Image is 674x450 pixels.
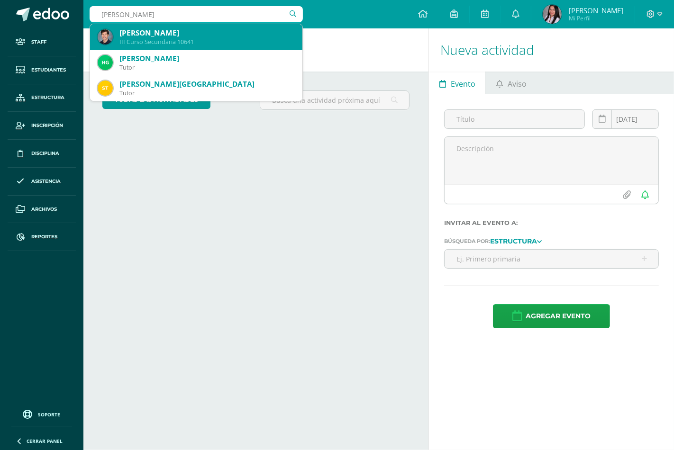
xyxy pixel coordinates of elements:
[8,28,76,56] a: Staff
[31,150,59,157] span: Disciplina
[31,233,57,241] span: Reportes
[98,81,113,96] img: 01140d3d8d65ac4aa170ed113be8f2ab.png
[569,14,623,22] span: Mi Perfil
[11,407,72,420] a: Soporte
[451,72,475,95] span: Evento
[8,223,76,251] a: Reportes
[8,112,76,140] a: Inscripción
[31,94,64,101] span: Estructura
[8,56,76,84] a: Estudiantes
[486,72,537,94] a: Aviso
[8,84,76,112] a: Estructura
[593,110,658,128] input: Fecha de entrega
[119,38,295,46] div: III Curso Secundaria 10641
[440,28,663,72] h1: Nueva actividad
[569,6,623,15] span: [PERSON_NAME]
[31,178,61,185] span: Asistencia
[8,196,76,224] a: Archivos
[508,72,527,95] span: Aviso
[543,5,562,24] img: 1c4a8e29229ca7cba10d259c3507f649.png
[98,55,113,70] img: e4eadca76d1386ea0cfde7a1e3979d32.png
[119,79,295,89] div: [PERSON_NAME][GEOGRAPHIC_DATA]
[445,110,584,128] input: Título
[31,122,63,129] span: Inscripción
[445,250,658,268] input: Ej. Primero primaria
[490,237,537,246] strong: Estructura
[31,66,66,74] span: Estudiantes
[38,411,61,418] span: Soporte
[490,238,542,244] a: Estructura
[27,438,63,444] span: Cerrar panel
[526,305,591,328] span: Agregar evento
[119,54,295,63] div: [PERSON_NAME]
[429,72,485,94] a: Evento
[444,219,659,226] label: Invitar al evento a:
[8,140,76,168] a: Disciplina
[260,91,409,109] input: Busca una actividad próxima aquí...
[98,29,113,45] img: 40e04ed1b60d9ca0dc2872e58e8cf79e.png
[119,63,295,72] div: Tutor
[31,206,57,213] span: Archivos
[31,38,46,46] span: Staff
[444,238,490,245] span: Búsqueda por:
[90,6,303,22] input: Busca un usuario...
[8,168,76,196] a: Asistencia
[119,89,295,97] div: Tutor
[493,304,610,328] button: Agregar evento
[119,28,295,38] div: [PERSON_NAME]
